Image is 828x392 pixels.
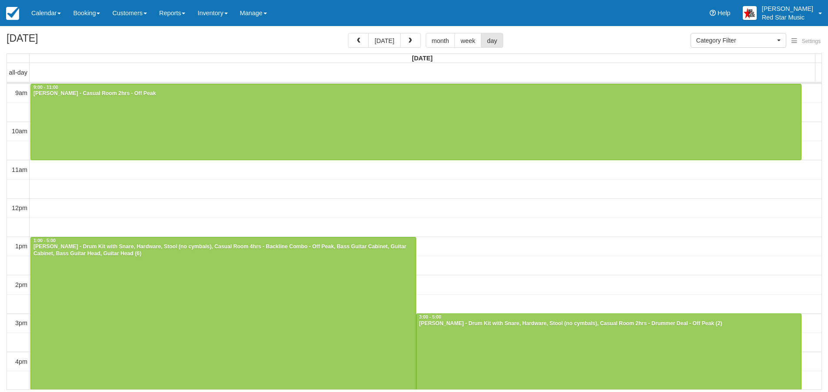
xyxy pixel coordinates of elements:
span: 2pm [15,281,27,288]
span: 1pm [15,243,27,250]
img: checkfront-main-nav-mini-logo.png [6,7,19,20]
p: Red Star Music [762,13,813,22]
button: [DATE] [368,33,400,48]
button: Category Filter [691,33,786,48]
i: Help [710,10,716,16]
span: 9am [15,89,27,96]
span: Category Filter [696,36,775,45]
span: [DATE] [412,55,433,62]
span: 11am [12,166,27,173]
button: day [481,33,503,48]
span: Help [718,10,731,16]
div: [PERSON_NAME] - Casual Room 2hrs - Off Peak [33,90,799,97]
span: 10am [12,128,27,135]
span: 4pm [15,358,27,365]
div: [PERSON_NAME] - Drum Kit with Snare, Hardware, Stool (no cymbals), Casual Room 4hrs - Backline Co... [33,244,414,257]
a: 9:00 - 11:00[PERSON_NAME] - Casual Room 2hrs - Off Peak [30,84,801,160]
button: month [426,33,455,48]
span: 12pm [12,204,27,211]
h2: [DATE] [7,33,117,49]
span: Settings [802,38,821,44]
span: 3:00 - 5:00 [419,315,441,320]
div: [PERSON_NAME] - Drum Kit with Snare, Hardware, Stool (no cymbals), Casual Room 2hrs - Drummer Dea... [419,320,799,327]
a: 3:00 - 5:00[PERSON_NAME] - Drum Kit with Snare, Hardware, Stool (no cymbals), Casual Room 2hrs - ... [416,313,802,390]
p: [PERSON_NAME] [762,4,813,13]
button: Settings [786,35,826,48]
button: week [454,33,481,48]
span: 1:00 - 5:00 [33,238,56,243]
a: 1:00 - 5:00[PERSON_NAME] - Drum Kit with Snare, Hardware, Stool (no cymbals), Casual Room 4hrs - ... [30,237,416,391]
img: A2 [743,6,757,20]
span: 3pm [15,320,27,326]
span: 9:00 - 11:00 [33,85,58,90]
span: all-day [9,69,27,76]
